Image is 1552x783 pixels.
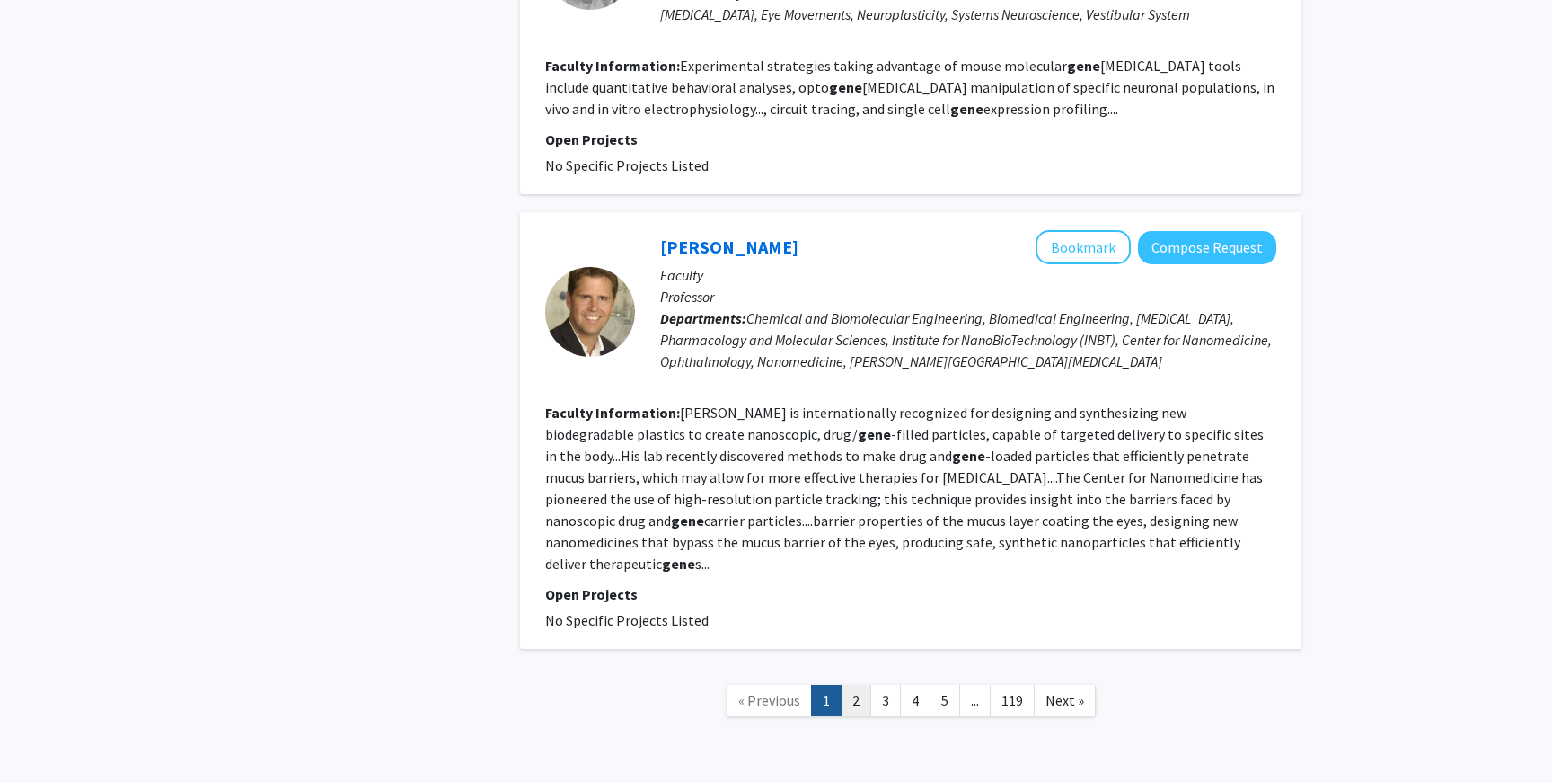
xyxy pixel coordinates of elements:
nav: Page navigation [520,667,1301,740]
p: Professor [660,286,1276,307]
button: Compose Request to Justin Hanes [1138,231,1276,264]
b: gene [950,100,983,118]
span: No Specific Projects Listed [545,611,709,629]
fg-read-more: [PERSON_NAME] is internationally recognized for designing and synthesizing new biodegradable plas... [545,404,1264,573]
b: Departments: [660,309,746,327]
p: Open Projects [545,583,1276,605]
span: Chemical and Biomolecular Engineering, Biomedical Engineering, [MEDICAL_DATA], Pharmacology and M... [660,309,1272,370]
a: 2 [841,685,871,716]
p: Faculty [660,264,1276,286]
a: [PERSON_NAME] [660,236,798,258]
a: Next [1034,685,1096,716]
b: gene [829,78,862,96]
b: gene [671,512,704,529]
p: Open Projects [545,129,1276,150]
span: No Specific Projects Listed [545,156,709,174]
b: Faculty Information: [545,404,680,422]
a: 5 [930,685,960,716]
span: Next » [1045,691,1084,709]
a: 3 [870,685,901,716]
b: gene [952,447,985,465]
iframe: Chat [13,702,76,770]
a: 4 [900,685,930,716]
b: gene [858,425,891,443]
a: Previous Page [727,685,812,716]
b: Faculty Information: [545,57,680,75]
div: [MEDICAL_DATA], Eye Movements, Neuroplasticity, Systems Neuroscience, Vestibular System [660,4,1276,25]
b: gene [662,555,695,573]
a: 1 [811,685,842,716]
a: 119 [990,685,1035,716]
span: « Previous [738,691,800,709]
b: gene [1067,57,1100,75]
span: ... [971,691,979,709]
button: Add Justin Hanes to Bookmarks [1036,230,1131,264]
fg-read-more: Experimental strategies taking advantage of mouse molecular [MEDICAL_DATA] tools include quantita... [545,57,1274,118]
